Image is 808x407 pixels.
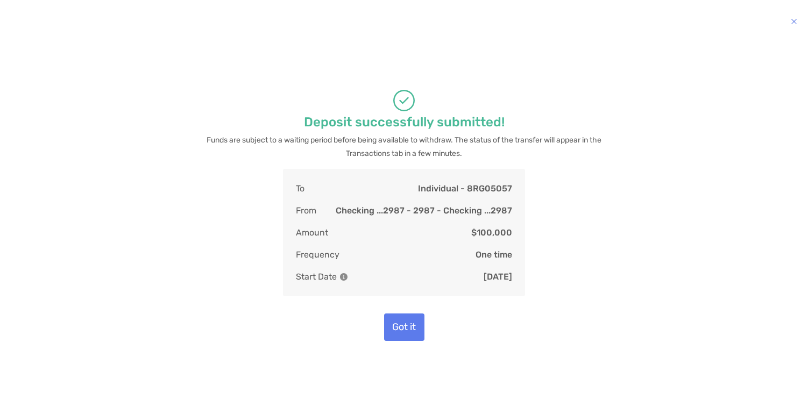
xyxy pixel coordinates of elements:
button: Got it [384,313,424,341]
p: Frequency [296,248,339,261]
p: From [296,204,316,217]
p: To [296,182,304,195]
p: One time [476,248,512,261]
p: Funds are subject to a waiting period before being available to withdraw. The status of the trans... [202,133,606,160]
p: Amount [296,226,328,239]
img: Information Icon [340,273,348,281]
p: Deposit successfully submitted! [304,116,505,129]
p: Checking ...2987 - 2987 - Checking ...2987 [336,204,512,217]
p: Individual - 8RG05057 [418,182,512,195]
p: Start Date [296,270,348,283]
p: $100,000 [471,226,512,239]
p: [DATE] [484,270,512,283]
